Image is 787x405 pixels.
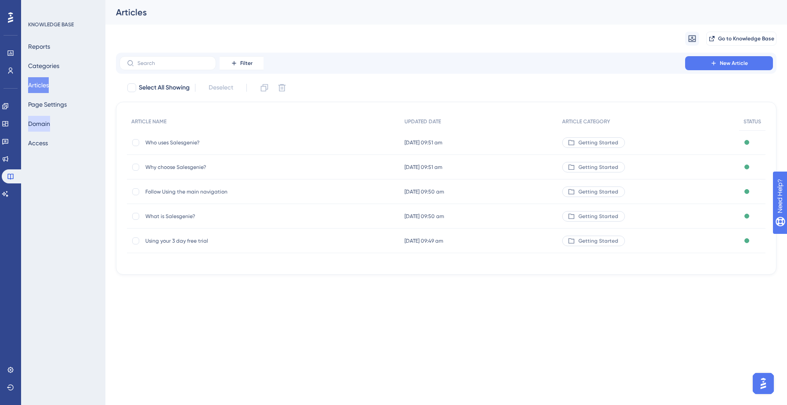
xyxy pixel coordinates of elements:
[209,82,233,93] span: Deselect
[578,139,618,146] span: Getting Started
[28,116,50,132] button: Domain
[404,164,442,171] span: [DATE] 09:51 am
[28,21,74,28] div: KNOWLEDGE BASE
[720,60,748,67] span: New Article
[404,237,443,244] span: [DATE] 09:49 am
[750,370,776,397] iframe: UserGuiding AI Assistant Launcher
[578,237,618,244] span: Getting Started
[404,188,444,195] span: [DATE] 09:50 am
[145,139,286,146] span: Who uses Salesgenie?
[139,82,190,93] span: Select All Showing
[145,237,286,244] span: Using your 3 day free trial
[131,118,166,125] span: ARTICLE NAME
[28,135,48,151] button: Access
[201,80,241,96] button: Deselect
[685,56,773,70] button: New Article
[116,6,755,18] div: Articles
[578,164,618,171] span: Getting Started
[240,60,253,67] span: Filter
[404,139,442,146] span: [DATE] 09:51 am
[145,213,286,220] span: What is Salesgenie?
[404,213,444,220] span: [DATE] 09:50 am
[28,97,67,112] button: Page Settings
[578,188,618,195] span: Getting Started
[744,118,761,125] span: STATUS
[145,188,286,195] span: Follow Using the main navigation
[578,213,618,220] span: Getting Started
[137,60,209,66] input: Search
[404,118,441,125] span: UPDATED DATE
[28,77,49,93] button: Articles
[28,58,59,74] button: Categories
[718,35,774,42] span: Go to Knowledge Base
[21,2,55,13] span: Need Help?
[220,56,264,70] button: Filter
[706,32,776,46] button: Go to Knowledge Base
[562,118,610,125] span: ARTICLE CATEGORY
[145,164,286,171] span: Why choose Salesgenie?
[28,39,50,54] button: Reports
